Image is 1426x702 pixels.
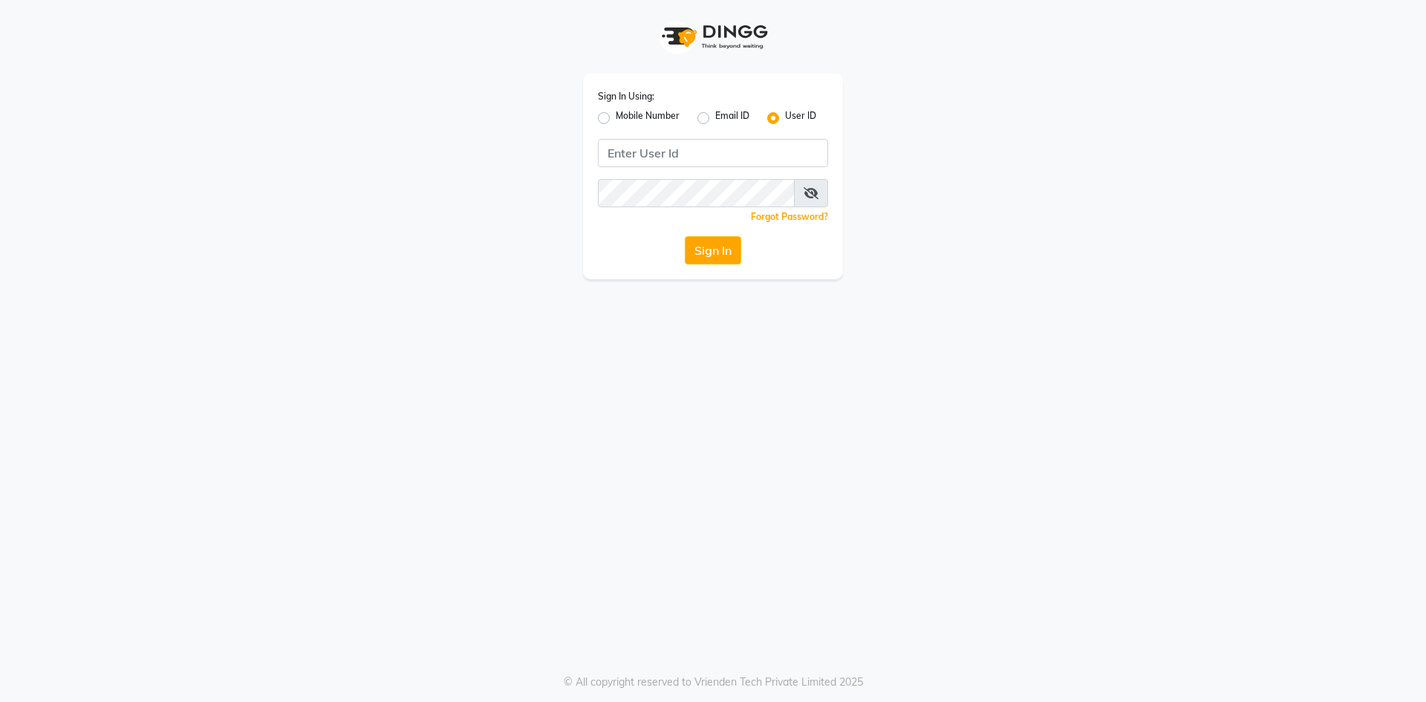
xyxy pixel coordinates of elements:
label: Sign In Using: [598,90,654,103]
img: logo1.svg [654,15,772,59]
input: Username [598,139,828,167]
button: Sign In [685,236,741,264]
label: User ID [785,109,816,127]
a: Forgot Password? [751,211,828,222]
label: Email ID [715,109,749,127]
input: Username [598,179,795,207]
label: Mobile Number [616,109,680,127]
